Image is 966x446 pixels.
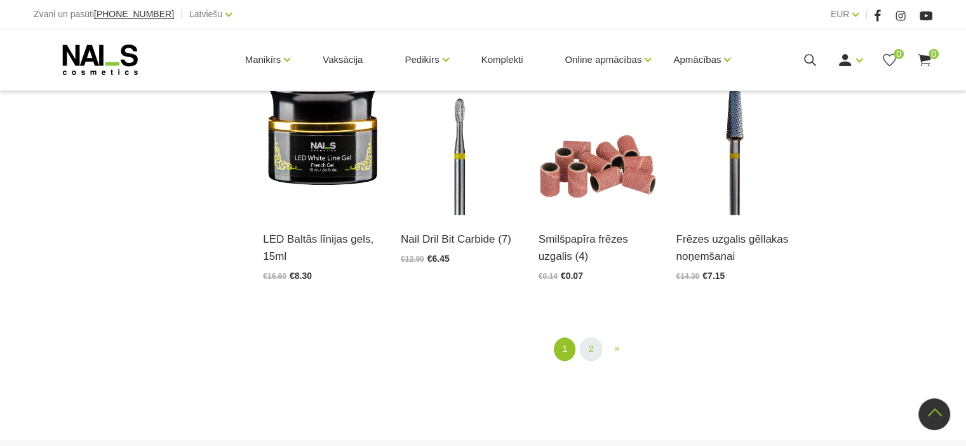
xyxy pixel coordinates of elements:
a: EUR [831,6,850,22]
a: LED Baltās līnijas gels, 15ml [263,231,382,265]
a: Komplekti [471,29,533,90]
a: Smilšpapīra frēzes uzgalis (4) [539,231,657,265]
span: €12.90 [401,255,424,264]
img: Smilšpapīra manikīra frēzes uzgalis gēla un gēllakas noņemšanai, 150 griti.... [539,51,657,215]
a: 0 [882,52,897,68]
a: Online apmācības [565,34,641,85]
a: Vaksācija [312,29,373,90]
a: 2 [580,337,601,361]
img: Koši balts, pašizlīdzinošs. Paredzētss French nagu modelēšanai. Vienmērīgi klājas, netek un nepla... [263,51,382,215]
a: Frēzes uzgalis gēllakas noņemšanai [676,231,795,265]
a: Latviešu [189,6,222,22]
div: Zvani un pasūti [34,6,174,22]
span: | [865,6,868,22]
a: Next [607,337,627,360]
span: 0 [894,49,904,59]
span: 0 [929,49,939,59]
span: | [180,6,183,22]
span: €8.30 [290,271,312,281]
nav: catalog-product-list [263,337,932,361]
img: Description [401,51,520,215]
span: €7.15 [702,271,725,281]
a: Pedikīrs [405,34,439,85]
a: [PHONE_NUMBER] [94,10,174,19]
img: Frēzes uzgalis ātrai un efektīvai gēllaku noņemšanai, izmantojama arī kā finiša apstrāde gēlam, a... [676,51,795,215]
span: [PHONE_NUMBER] [94,9,174,19]
a: Apmācības [673,34,721,85]
span: €14.30 [676,272,699,281]
span: €6.45 [427,253,450,264]
a: Manikīrs [245,34,281,85]
span: €0.07 [561,271,583,281]
span: €0.14 [539,272,558,281]
a: 0 [916,52,932,68]
span: » [614,342,619,353]
span: €16.60 [263,272,286,281]
a: 1 [554,337,575,361]
a: Nail Dril Bit Carbide (7) [401,231,520,248]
